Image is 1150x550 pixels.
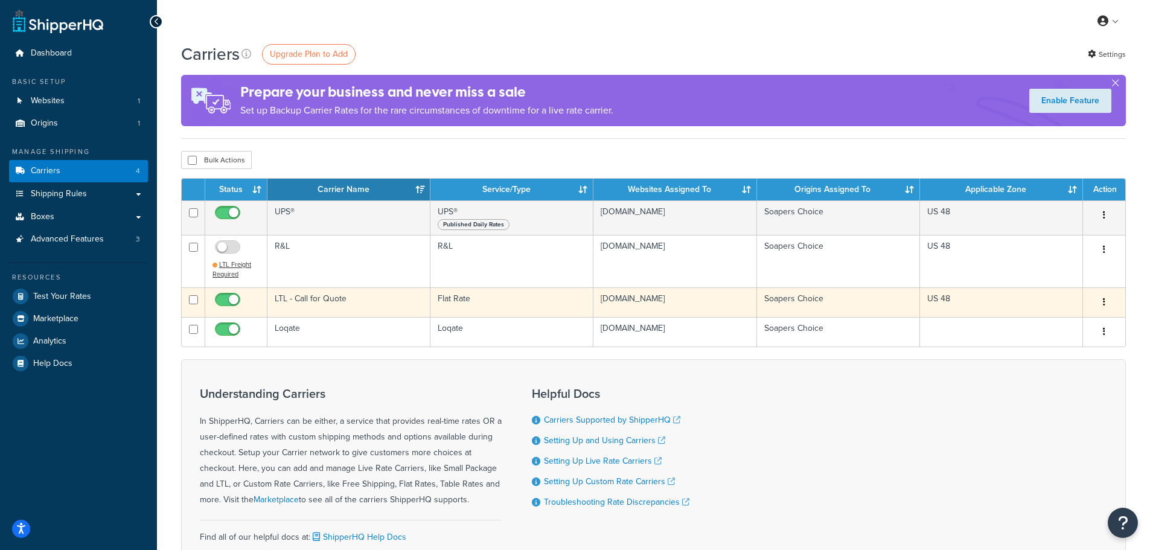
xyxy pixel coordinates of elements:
span: Boxes [31,212,54,222]
td: Soapers Choice [757,235,920,287]
td: LTL - Call for Quote [267,287,430,317]
span: Upgrade Plan to Add [270,48,348,60]
div: Manage Shipping [9,147,148,157]
a: Carriers 4 [9,160,148,182]
td: R&L [430,235,593,287]
button: Open Resource Center [1108,508,1138,538]
a: Shipping Rules [9,183,148,205]
a: Setting Up Live Rate Carriers [544,455,662,467]
th: Service/Type: activate to sort column ascending [430,179,593,200]
h3: Helpful Docs [532,387,689,400]
h4: Prepare your business and never miss a sale [240,82,613,102]
li: Advanced Features [9,228,148,251]
a: Setting Up Custom Rate Carriers [544,475,675,488]
span: 3 [136,234,140,245]
a: Test Your Rates [9,286,148,307]
span: Test Your Rates [33,292,91,302]
th: Origins Assigned To: activate to sort column ascending [757,179,920,200]
a: Websites 1 [9,90,148,112]
a: Marketplace [9,308,148,330]
li: Carriers [9,160,148,182]
img: ad-rules-rateshop-fe6ec290ccb7230408bd80ed9643f0289d75e0ffd9eb532fc0e269fcd187b520.png [181,75,240,126]
span: Marketplace [33,314,78,324]
p: Set up Backup Carrier Rates for the rare circumstances of downtime for a live rate carrier. [240,102,613,119]
td: Loqate [267,317,430,347]
span: 1 [138,118,140,129]
td: UPS® [430,200,593,235]
a: Marketplace [254,493,299,506]
span: LTL Freight Required [212,260,251,279]
a: Upgrade Plan to Add [262,44,356,65]
li: Origins [9,112,148,135]
a: ShipperHQ Home [13,9,103,33]
span: Analytics [33,336,66,347]
button: Bulk Actions [181,151,252,169]
a: Origins 1 [9,112,148,135]
span: Dashboard [31,48,72,59]
a: Troubleshooting Rate Discrepancies [544,496,689,508]
td: [DOMAIN_NAME] [593,287,756,317]
td: Soapers Choice [757,287,920,317]
div: Basic Setup [9,77,148,87]
span: Help Docs [33,359,72,369]
td: US 48 [920,287,1083,317]
div: In ShipperHQ, Carriers can be either, a service that provides real-time rates OR a user-defined r... [200,387,502,508]
a: ShipperHQ Help Docs [310,531,406,543]
h3: Understanding Carriers [200,387,502,400]
span: Origins [31,118,58,129]
td: Flat Rate [430,287,593,317]
td: US 48 [920,235,1083,287]
div: Find all of our helpful docs at: [200,520,502,545]
span: Websites [31,96,65,106]
th: Carrier Name: activate to sort column ascending [267,179,430,200]
th: Status: activate to sort column ascending [205,179,267,200]
a: Help Docs [9,353,148,374]
span: 1 [138,96,140,106]
a: Setting Up and Using Carriers [544,434,665,447]
span: Shipping Rules [31,189,87,199]
a: Analytics [9,330,148,352]
a: Settings [1088,46,1126,63]
td: [DOMAIN_NAME] [593,317,756,347]
a: Dashboard [9,42,148,65]
span: Published Daily Rates [438,219,510,230]
th: Websites Assigned To: activate to sort column ascending [593,179,756,200]
a: Boxes [9,206,148,228]
a: Carriers Supported by ShipperHQ [544,414,680,426]
td: R&L [267,235,430,287]
td: Loqate [430,317,593,347]
div: Resources [9,272,148,283]
a: Advanced Features 3 [9,228,148,251]
li: Websites [9,90,148,112]
td: [DOMAIN_NAME] [593,200,756,235]
th: Action [1083,179,1125,200]
td: [DOMAIN_NAME] [593,235,756,287]
td: US 48 [920,200,1083,235]
span: Carriers [31,166,60,176]
span: 4 [136,166,140,176]
th: Applicable Zone: activate to sort column ascending [920,179,1083,200]
td: Soapers Choice [757,317,920,347]
h1: Carriers [181,42,240,66]
a: Enable Feature [1029,89,1111,113]
td: UPS® [267,200,430,235]
td: Soapers Choice [757,200,920,235]
span: Advanced Features [31,234,104,245]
